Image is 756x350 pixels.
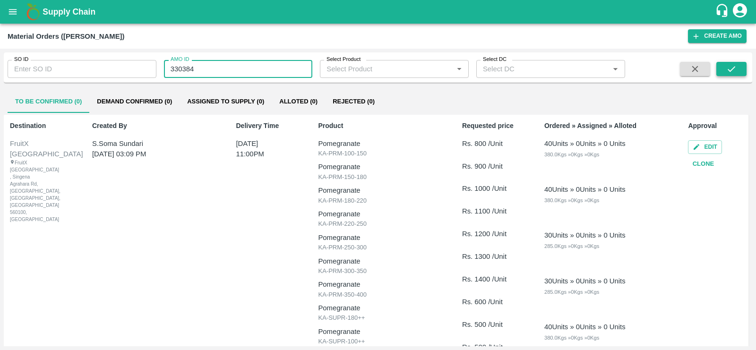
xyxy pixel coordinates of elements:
p: KA-PRM-150-180 [318,172,438,182]
span: 285.0 Kgs » 0 Kgs » 0 Kgs [544,243,599,249]
span: 285.0 Kgs » 0 Kgs » 0 Kgs [544,289,599,295]
p: Approval [688,121,746,131]
input: Enter SO ID [8,60,156,78]
p: Pomegranate [318,209,438,219]
button: Edit [688,140,722,154]
p: KA-SUPR-100++ [318,337,438,346]
p: S.Soma Sundari [92,138,200,149]
p: Pomegranate [318,303,438,313]
button: Clone [688,156,718,172]
p: Product [318,121,438,131]
span: 380.0 Kgs » 0 Kgs » 0 Kgs [544,197,599,203]
p: Destination [10,121,68,131]
input: Select DC [479,63,594,75]
p: Rs. 1400 /Unit [462,274,520,284]
div: FruitX [GEOGRAPHIC_DATA] [10,138,66,160]
label: Select DC [483,56,507,63]
div: 40 Units » 0 Units » 0 Units [544,322,626,332]
button: Demand Confirmed (0) [89,90,180,113]
p: Pomegranate [318,326,438,337]
p: Created By [92,121,212,131]
div: account of current user [731,2,748,22]
p: KA-PRM-300-350 [318,266,438,276]
div: 30 Units » 0 Units » 0 Units [544,276,626,286]
label: Select Product [326,56,361,63]
p: KA-PRM-220-250 [318,219,438,229]
button: Create AMO [688,29,747,43]
b: Supply Chain [43,7,95,17]
p: Rs. 1200 /Unit [462,229,520,239]
p: Rs. 900 /Unit [462,161,520,171]
p: Pomegranate [318,138,438,149]
img: logo [24,2,43,21]
div: Material Orders ([PERSON_NAME]) [8,30,124,43]
button: open drawer [2,1,24,23]
input: Select Product [323,63,450,75]
p: KA-PRM-180-220 [318,196,438,205]
p: Pomegranate [318,162,438,172]
div: customer-support [715,3,731,20]
button: Alloted (0) [272,90,325,113]
p: Rs. 1000 /Unit [462,183,520,194]
p: Pomegranate [318,185,438,196]
button: Rejected (0) [325,90,382,113]
p: Delivery Time [236,121,293,131]
button: Open [609,63,621,75]
p: KA-PRM-250-300 [318,243,438,252]
p: [DATE] 03:09 PM [92,149,200,159]
p: Rs. 600 /Unit [462,297,520,307]
p: Rs. 800 /Unit [462,138,520,149]
div: 40 Units » 0 Units » 0 Units [544,184,626,195]
div: 40 Units » 0 Units » 0 Units [544,138,626,149]
label: AMO ID [171,56,189,63]
p: Requested price [462,121,520,131]
label: SO ID [14,56,28,63]
p: KA-SUPR-180++ [318,313,438,323]
button: To Be Confirmed (0) [8,90,89,113]
button: Assigned to Supply (0) [180,90,272,113]
p: [DATE] 11:00PM [236,138,282,160]
p: Pomegranate [318,279,438,290]
input: Enter AMO ID [164,60,313,78]
button: Open [453,63,465,75]
a: Supply Chain [43,5,715,18]
p: Ordered » Assigned » Alloted [544,121,664,131]
p: Pomegranate [318,256,438,266]
p: Rs. 500 /Unit [462,319,520,330]
div: FruitX [GEOGRAPHIC_DATA] , Singena Agrahara Rd, [GEOGRAPHIC_DATA], [GEOGRAPHIC_DATA], [GEOGRAPHIC... [10,159,44,223]
span: 380.0 Kgs » 0 Kgs » 0 Kgs [544,152,599,157]
p: Rs. 1300 /Unit [462,251,520,262]
div: 30 Units » 0 Units » 0 Units [544,230,626,240]
span: 380.0 Kgs » 0 Kgs » 0 Kgs [544,335,599,341]
p: KA-PRM-350-400 [318,290,438,299]
p: KA-PRM-100-150 [318,149,438,158]
p: Rs. 1100 /Unit [462,206,520,216]
p: Pomegranate [318,232,438,243]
